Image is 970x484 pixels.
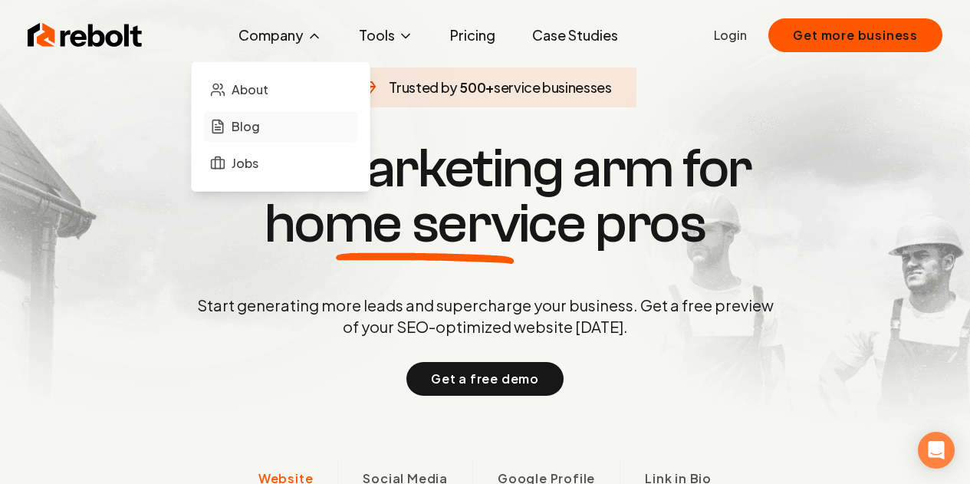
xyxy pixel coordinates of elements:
h1: The marketing arm for pros [117,141,853,252]
button: Company [226,20,334,51]
a: Jobs [204,148,357,179]
span: About [232,81,268,99]
span: Jobs [232,154,258,173]
span: Trusted by [389,78,457,96]
a: About [204,74,357,105]
p: Start generating more leads and supercharge your business. Get a free preview of your SEO-optimiz... [194,295,777,337]
button: Get a free demo [406,362,564,396]
img: Rebolt Logo [28,20,143,51]
button: Get more business [768,18,942,52]
span: 500 [459,77,485,98]
span: + [485,78,494,96]
a: Pricing [438,20,508,51]
a: Case Studies [520,20,630,51]
button: Tools [347,20,426,51]
span: Blog [232,117,260,136]
span: service businesses [494,78,612,96]
a: Blog [204,111,357,142]
div: Open Intercom Messenger [918,432,955,469]
span: home service [265,196,586,252]
a: Login [714,26,747,44]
